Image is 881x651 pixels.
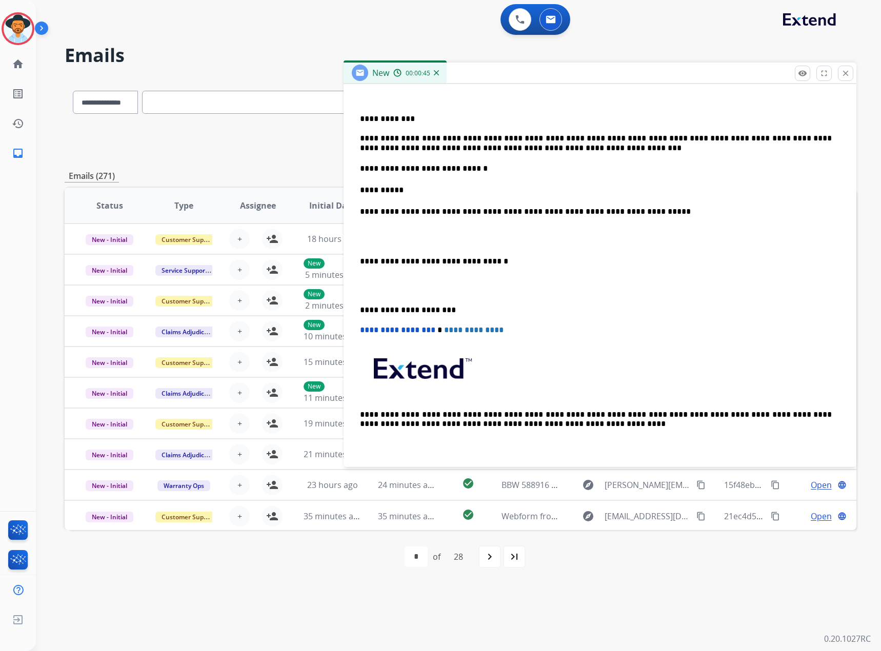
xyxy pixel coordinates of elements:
[304,289,325,299] p: New
[582,510,594,522] mat-icon: explore
[824,633,871,645] p: 0.20.1027RC
[582,479,594,491] mat-icon: explore
[266,510,278,522] mat-icon: person_add
[86,512,133,522] span: New - Initial
[771,512,780,521] mat-icon: content_copy
[819,69,829,78] mat-icon: fullscreen
[86,265,133,276] span: New - Initial
[237,510,242,522] span: +
[155,327,226,337] span: Claims Adjudication
[237,294,242,307] span: +
[304,258,325,269] p: New
[12,147,24,159] mat-icon: inbox
[237,448,242,460] span: +
[4,14,32,43] img: avatar
[266,294,278,307] mat-icon: person_add
[696,512,706,521] mat-icon: content_copy
[266,417,278,430] mat-icon: person_add
[841,69,850,78] mat-icon: close
[304,511,363,522] span: 35 minutes ago
[462,477,474,490] mat-icon: check_circle
[305,300,360,311] span: 2 minutes ago
[433,551,441,563] div: of
[771,480,780,490] mat-icon: content_copy
[266,448,278,460] mat-icon: person_add
[304,381,325,392] p: New
[86,450,133,460] span: New - Initial
[237,325,242,337] span: +
[266,386,278,399] mat-icon: person_add
[446,546,471,567] div: 28
[229,382,250,403] button: +
[229,444,250,464] button: +
[86,388,133,399] span: New - Initial
[378,479,437,491] span: 24 minutes ago
[155,234,222,245] span: Customer Support
[462,508,474,521] mat-icon: check_circle
[266,325,278,337] mat-icon: person_add
[266,356,278,368] mat-icon: person_add
[237,417,242,430] span: +
[484,551,496,563] mat-icon: navigate_next
[724,511,876,522] span: 21ec4d59-169f-4093-9cbf-e2b0cad0fe57
[86,480,133,491] span: New - Initial
[696,480,706,490] mat-icon: content_copy
[307,233,358,245] span: 18 hours ago
[811,479,832,491] span: Open
[502,479,636,491] span: BBW 588916 - CONTRACT REQUEST
[811,510,832,522] span: Open
[304,320,325,330] p: New
[12,117,24,130] mat-icon: history
[229,290,250,311] button: +
[86,327,133,337] span: New - Initial
[96,199,123,212] span: Status
[86,234,133,245] span: New - Initial
[86,419,133,430] span: New - Initial
[309,199,355,212] span: Initial Date
[12,58,24,70] mat-icon: home
[378,511,437,522] span: 35 minutes ago
[229,229,250,249] button: +
[837,480,847,490] mat-icon: language
[237,479,242,491] span: +
[86,296,133,307] span: New - Initial
[155,512,222,522] span: Customer Support
[304,356,363,368] span: 15 minutes ago
[304,418,363,429] span: 19 minutes ago
[174,199,193,212] span: Type
[237,263,242,276] span: +
[406,69,430,77] span: 00:00:45
[157,480,210,491] span: Warranty Ops
[266,233,278,245] mat-icon: person_add
[304,449,363,460] span: 21 minutes ago
[229,321,250,341] button: +
[65,170,119,182] p: Emails (271)
[266,479,278,491] mat-icon: person_add
[304,392,363,403] span: 11 minutes ago
[86,357,133,368] span: New - Initial
[237,356,242,368] span: +
[508,551,520,563] mat-icon: last_page
[798,69,807,78] mat-icon: remove_red_eye
[605,479,691,491] span: [PERSON_NAME][EMAIL_ADDRESS][DOMAIN_NAME]
[605,510,691,522] span: [EMAIL_ADDRESS][DOMAIN_NAME]
[307,479,358,491] span: 23 hours ago
[155,450,226,460] span: Claims Adjudication
[266,263,278,276] mat-icon: person_add
[229,506,250,526] button: +
[155,357,222,368] span: Customer Support
[237,386,242,399] span: +
[229,352,250,372] button: +
[502,511,734,522] span: Webform from [EMAIL_ADDRESS][DOMAIN_NAME] on [DATE]
[837,512,847,521] mat-icon: language
[237,233,242,245] span: +
[12,88,24,100] mat-icon: list_alt
[155,265,214,276] span: Service Support
[229,413,250,434] button: +
[65,45,856,66] h2: Emails
[229,259,250,280] button: +
[229,475,250,495] button: +
[304,331,363,342] span: 10 minutes ago
[155,419,222,430] span: Customer Support
[155,296,222,307] span: Customer Support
